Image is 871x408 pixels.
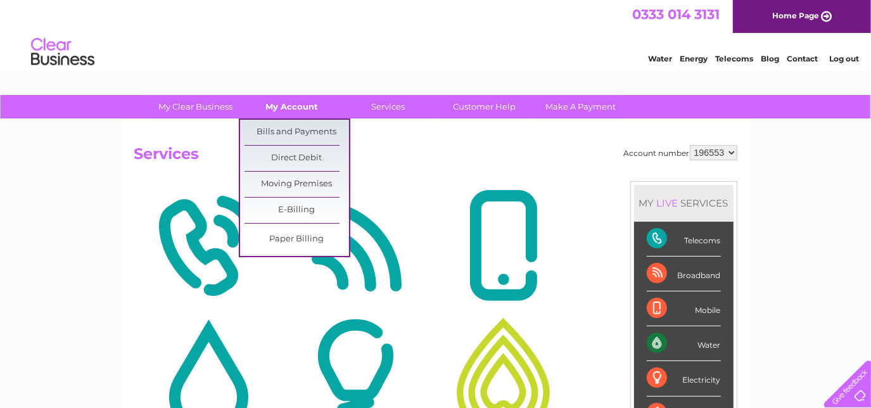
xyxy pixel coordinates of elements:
[528,95,633,118] a: Make A Payment
[239,95,344,118] a: My Account
[715,54,753,63] a: Telecoms
[245,198,349,223] a: E-Billing
[647,222,721,257] div: Telecoms
[648,54,672,63] a: Water
[634,185,734,221] div: MY SERVICES
[245,120,349,145] a: Bills and Payments
[647,361,721,396] div: Electricity
[432,95,537,118] a: Customer Help
[143,95,248,118] a: My Clear Business
[336,95,440,118] a: Services
[680,54,708,63] a: Energy
[647,291,721,326] div: Mobile
[830,54,860,63] a: Log out
[647,257,721,291] div: Broadband
[285,184,426,307] img: Broadband
[245,172,349,197] a: Moving Premises
[245,146,349,171] a: Direct Debit
[787,54,818,63] a: Contact
[245,227,349,252] a: Paper Billing
[647,326,721,361] div: Water
[654,197,681,209] div: LIVE
[137,184,279,307] img: Telecoms
[624,145,737,160] div: Account number
[761,54,779,63] a: Blog
[3,7,602,61] div: Clear Business is a trading name of Verastar Limited (registered in [GEOGRAPHIC_DATA] No. 3667643...
[30,33,95,72] img: logo.png
[632,6,720,22] a: 0333 014 3131
[134,145,737,169] h2: Services
[433,184,574,307] img: Mobile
